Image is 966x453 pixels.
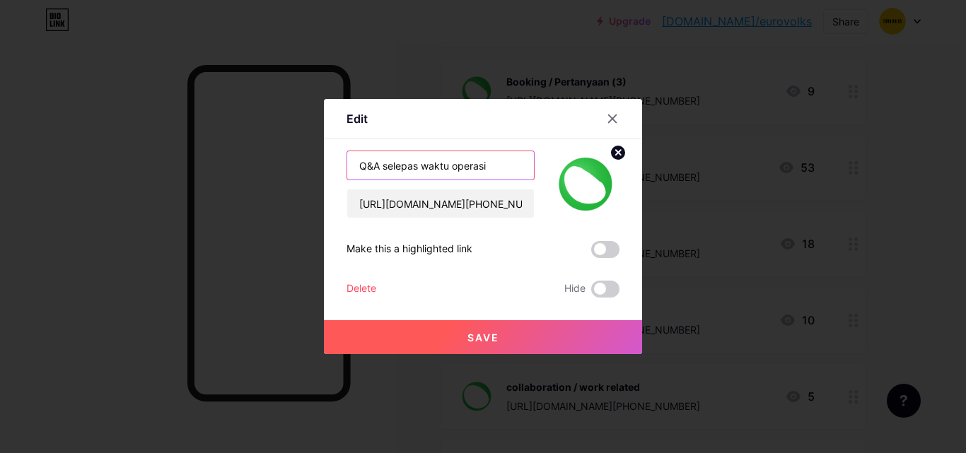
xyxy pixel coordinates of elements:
input: URL [347,189,534,218]
span: Save [467,331,499,343]
input: Title [347,151,534,180]
div: Make this a highlighted link [347,241,472,258]
button: Save [324,320,642,354]
span: Hide [564,281,586,298]
img: link_thumbnail [552,151,619,218]
div: Delete [347,281,376,298]
div: Edit [347,110,368,127]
